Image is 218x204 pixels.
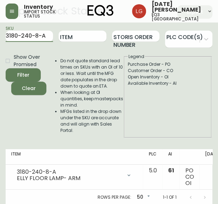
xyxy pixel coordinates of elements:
div: ELLY FLOOR LAMP- ARM [17,175,122,181]
li: MFGs listed in the drop down under the SKU are accurate and will align with Sales Portal. [60,108,123,134]
td: 5.0 [143,165,162,190]
span: Show Over Promised [14,53,41,68]
th: PLC [143,149,162,165]
div: 3180-240-8-AELLY FLOOR LAMP- ARM [11,167,137,183]
span: Inventory [24,4,53,10]
div: Customer Order - CO [128,68,208,74]
div: Open Inventory - OI [128,74,208,80]
button: Filter [6,68,41,82]
th: Item [6,149,143,165]
th: AI [162,149,179,165]
div: 50 [134,192,151,203]
span: [DATE][PERSON_NAME] [152,1,201,13]
legend: Legend [128,53,145,60]
span: OI [185,179,191,187]
div: PO CO [185,167,194,186]
img: logo [87,5,113,16]
li: When looking at OI quantities, keep masterpacks in mind. [60,89,123,108]
li: Do not quote standard lead times on SKUs with an OI of 10 or less. Wait until the MFG date popula... [60,58,123,89]
p: Rows per page: [98,194,131,200]
div: Available Inventory - AI [128,80,208,87]
button: Clear [11,82,46,95]
div: Purchase Order - PO [128,61,208,68]
span: 61 [168,166,174,174]
h5: eq3 [GEOGRAPHIC_DATA] [152,13,201,21]
h5: import stock status [24,10,63,18]
span: Clear [17,84,41,93]
img: 2638f148bab13be18035375ceda1d187 [132,4,146,18]
div: 3180-240-8-A [17,169,122,175]
p: 1-1 of 1 [163,194,177,200]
